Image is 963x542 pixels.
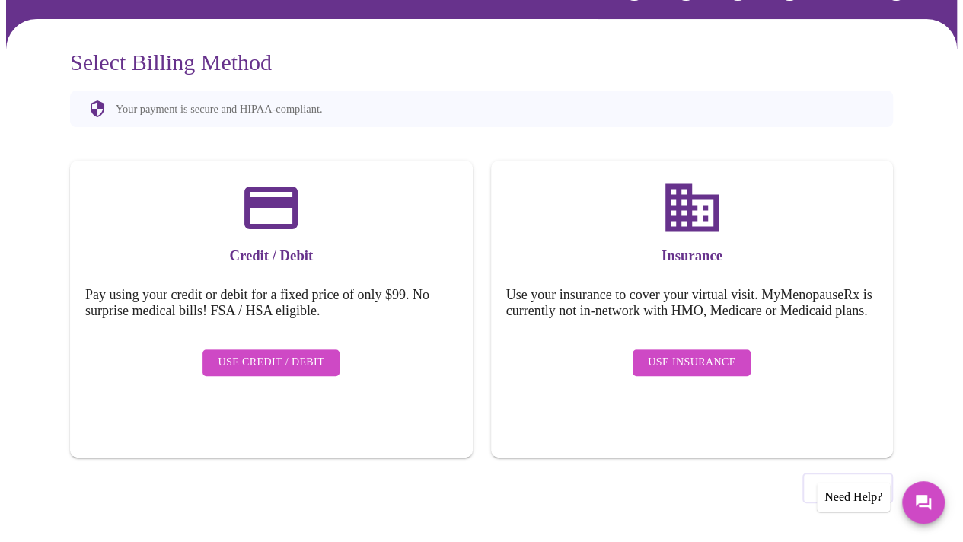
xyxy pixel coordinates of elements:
p: Your payment is secure and HIPAA-compliant. [116,103,322,116]
h5: Use your insurance to cover your virtual visit. MyMenopauseRx is currently not in-network with HM... [506,287,878,319]
button: Use Credit / Debit [202,349,340,376]
span: Previous [819,478,876,498]
span: Use Insurance [648,353,735,372]
h3: Select Billing Method [70,49,893,75]
div: Need Help? [817,483,890,512]
button: Use Insurance [633,349,751,376]
h3: Credit / Debit [85,247,458,264]
span: Use Credit / Debit [218,353,324,372]
h3: Insurance [506,247,878,264]
h5: Pay using your credit or debit for a fixed price of only $99. No surprise medical bills! FSA / HS... [85,287,458,319]
button: Messages [902,481,945,524]
button: Previous [802,473,893,503]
